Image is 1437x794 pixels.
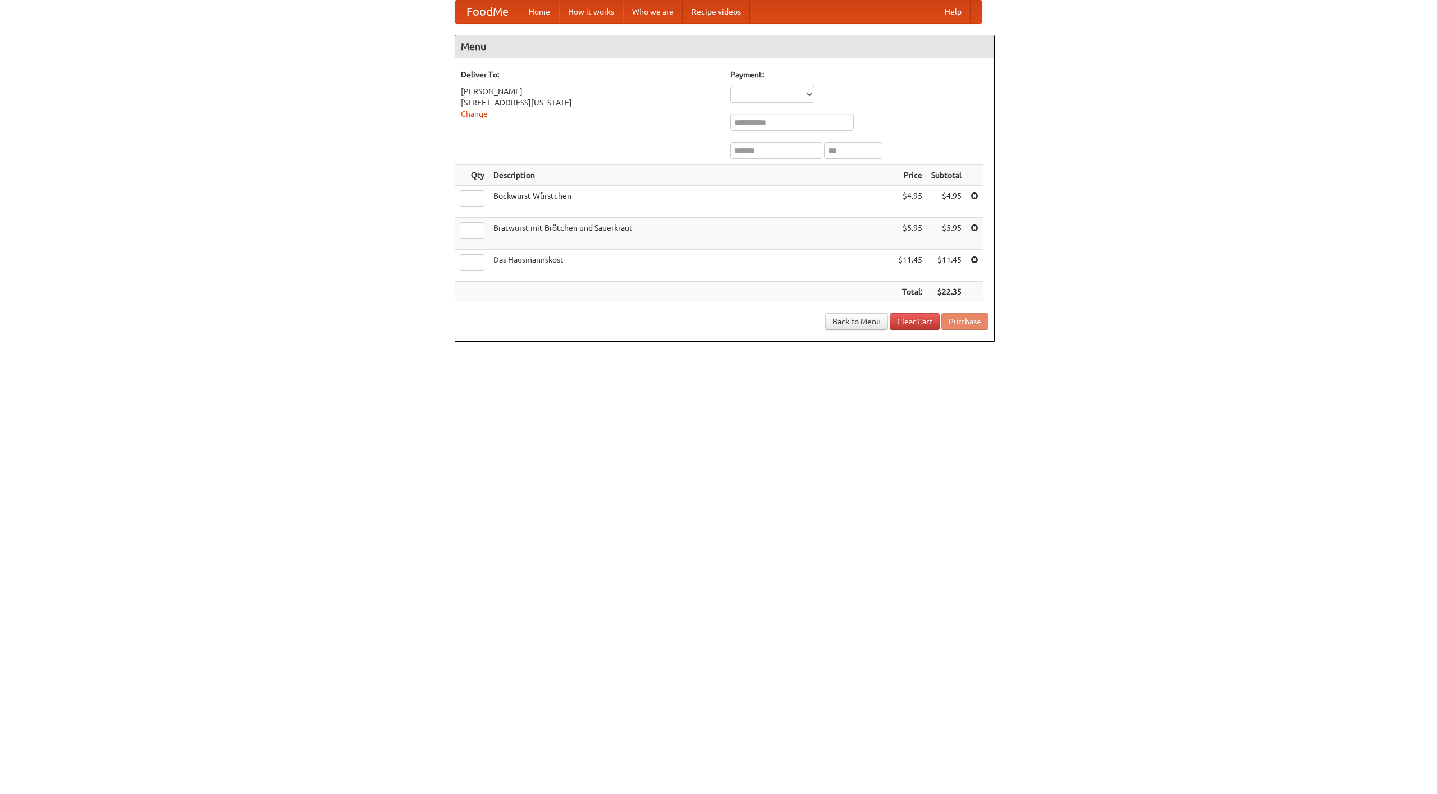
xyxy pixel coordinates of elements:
[489,165,894,186] th: Description
[489,186,894,218] td: Bockwurst Würstchen
[461,86,719,97] div: [PERSON_NAME]
[489,250,894,282] td: Das Hausmannskost
[894,282,927,302] th: Total:
[927,218,966,250] td: $5.95
[890,313,940,330] a: Clear Cart
[559,1,623,23] a: How it works
[894,218,927,250] td: $5.95
[623,1,683,23] a: Who we are
[520,1,559,23] a: Home
[927,186,966,218] td: $4.95
[936,1,971,23] a: Help
[927,282,966,302] th: $22.35
[461,109,488,118] a: Change
[825,313,888,330] a: Back to Menu
[461,97,719,108] div: [STREET_ADDRESS][US_STATE]
[489,218,894,250] td: Bratwurst mit Brötchen und Sauerkraut
[455,35,994,58] h4: Menu
[461,69,719,80] h5: Deliver To:
[455,1,520,23] a: FoodMe
[894,186,927,218] td: $4.95
[927,165,966,186] th: Subtotal
[927,250,966,282] td: $11.45
[941,313,988,330] button: Purchase
[894,165,927,186] th: Price
[683,1,750,23] a: Recipe videos
[730,69,988,80] h5: Payment:
[894,250,927,282] td: $11.45
[455,165,489,186] th: Qty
